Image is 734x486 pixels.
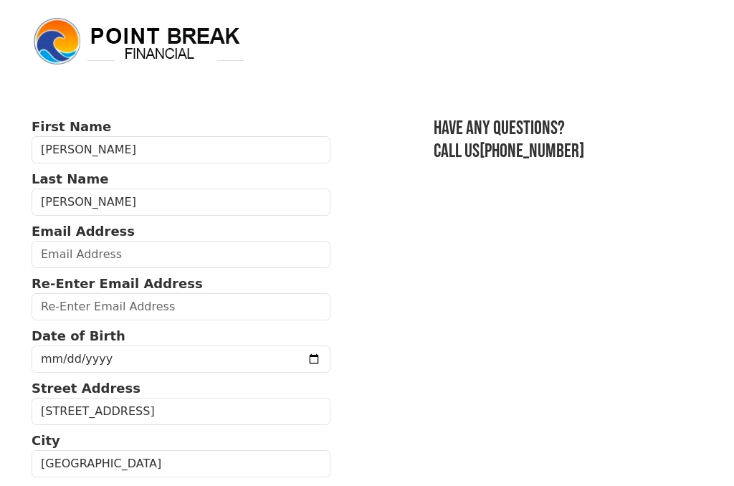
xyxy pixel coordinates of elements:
[32,433,60,448] strong: City
[32,16,247,67] img: logo.png
[32,224,135,239] strong: Email Address
[32,189,330,216] input: Last Name
[32,136,330,163] input: First Name
[32,381,140,396] strong: Street Address
[32,171,108,186] strong: Last Name
[32,241,330,268] input: Email Address
[32,276,203,291] strong: Re-Enter Email Address
[32,398,330,425] input: Street Address
[32,119,111,134] strong: First Name
[434,117,702,140] h3: Have any questions?
[434,140,702,163] h3: Call us
[32,328,125,343] strong: Date of Birth
[32,450,330,477] input: City
[480,140,584,163] a: [PHONE_NUMBER]
[32,293,330,320] input: Re-Enter Email Address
